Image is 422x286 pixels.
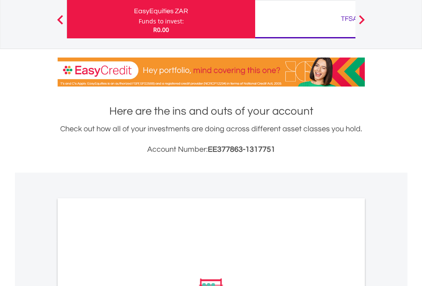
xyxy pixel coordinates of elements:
span: EE377863-1317751 [208,145,275,153]
img: EasyCredit Promotion Banner [58,58,365,87]
button: Next [353,19,370,28]
button: Previous [52,19,69,28]
h3: Account Number: [58,144,365,156]
div: Check out how all of your investments are doing across different asset classes you hold. [58,123,365,156]
span: R0.00 [153,26,169,34]
h1: Here are the ins and outs of your account [58,104,365,119]
div: EasyEquities ZAR [72,5,250,17]
div: Funds to invest: [139,17,184,26]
